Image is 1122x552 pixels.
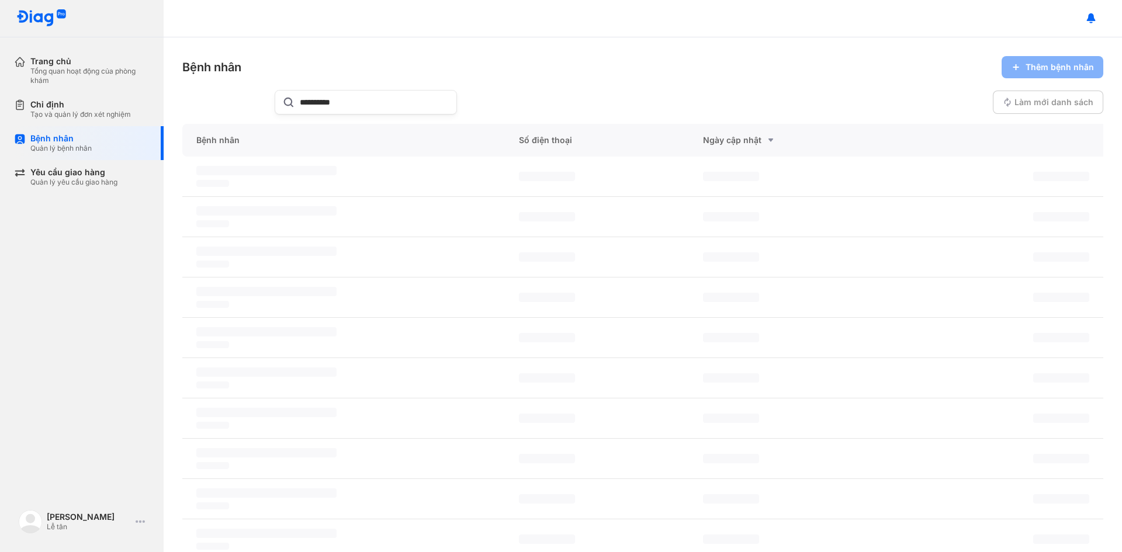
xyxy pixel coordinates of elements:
[30,110,131,119] div: Tạo và quản lý đơn xét nghiệm
[196,206,337,216] span: ‌
[47,512,131,522] div: [PERSON_NAME]
[519,534,575,544] span: ‌
[30,167,117,178] div: Yêu cầu giao hàng
[196,166,337,175] span: ‌
[1033,494,1089,504] span: ‌
[1033,212,1089,221] span: ‌
[703,333,759,342] span: ‌
[196,422,229,429] span: ‌
[703,172,759,181] span: ‌
[1033,293,1089,302] span: ‌
[19,510,42,533] img: logo
[505,124,689,157] div: Số điện thoại
[1033,414,1089,423] span: ‌
[30,99,131,110] div: Chỉ định
[1033,373,1089,383] span: ‌
[30,144,92,153] div: Quản lý bệnh nhân
[1033,172,1089,181] span: ‌
[703,494,759,504] span: ‌
[30,56,150,67] div: Trang chủ
[703,454,759,463] span: ‌
[703,133,859,147] div: Ngày cập nhật
[196,448,337,457] span: ‌
[1033,534,1089,544] span: ‌
[196,408,337,417] span: ‌
[1033,333,1089,342] span: ‌
[16,9,67,27] img: logo
[47,522,131,532] div: Lễ tân
[1033,252,1089,262] span: ‌
[196,287,337,296] span: ‌
[519,373,575,383] span: ‌
[196,488,337,498] span: ‌
[703,414,759,423] span: ‌
[196,367,337,377] span: ‌
[30,178,117,187] div: Quản lý yêu cầu giao hàng
[1002,56,1103,78] button: Thêm bệnh nhân
[519,494,575,504] span: ‌
[703,373,759,383] span: ‌
[993,91,1103,114] button: Làm mới danh sách
[519,212,575,221] span: ‌
[1014,97,1093,107] span: Làm mới danh sách
[519,252,575,262] span: ‌
[519,293,575,302] span: ‌
[519,414,575,423] span: ‌
[182,59,241,75] div: Bệnh nhân
[30,133,92,144] div: Bệnh nhân
[703,293,759,302] span: ‌
[196,543,229,550] span: ‌
[196,341,229,348] span: ‌
[196,529,337,538] span: ‌
[196,301,229,308] span: ‌
[1026,62,1094,72] span: Thêm bệnh nhân
[196,502,229,509] span: ‌
[196,381,229,388] span: ‌
[182,124,505,157] div: Bệnh nhân
[196,462,229,469] span: ‌
[196,327,337,336] span: ‌
[196,261,229,268] span: ‌
[703,252,759,262] span: ‌
[30,67,150,85] div: Tổng quan hoạt động của phòng khám
[703,212,759,221] span: ‌
[196,220,229,227] span: ‌
[1033,454,1089,463] span: ‌
[703,534,759,544] span: ‌
[519,454,575,463] span: ‌
[519,172,575,181] span: ‌
[196,180,229,187] span: ‌
[196,247,337,256] span: ‌
[519,333,575,342] span: ‌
